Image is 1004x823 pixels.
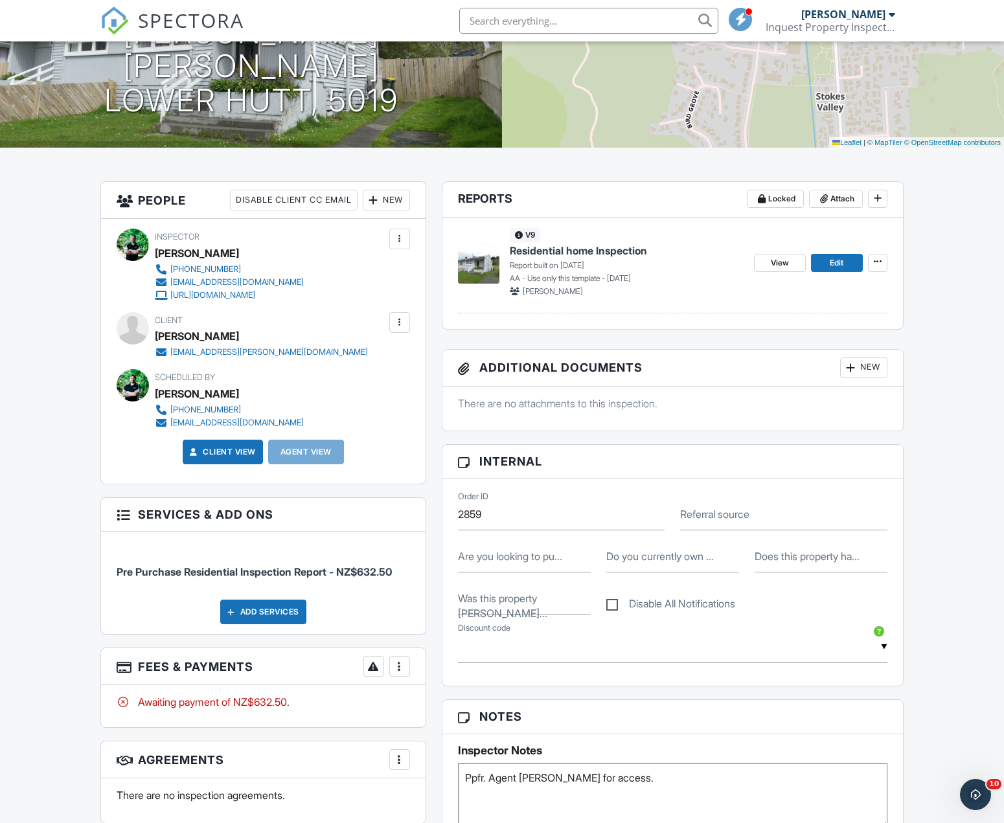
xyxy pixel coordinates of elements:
div: [EMAIL_ADDRESS][PERSON_NAME][DOMAIN_NAME] [170,347,368,357]
input: Are you looking to purchase this home? [458,541,591,572]
a: Leaflet [832,139,861,146]
div: New [840,357,887,378]
span: Inspector [155,232,200,242]
div: [PERSON_NAME] [155,326,239,346]
a: © MapTiler [867,139,902,146]
label: Disable All Notifications [606,598,735,614]
div: [PERSON_NAME] [155,243,239,263]
span: SPECTORA [138,6,244,34]
input: Does this property have monolithic cladding? [755,541,887,572]
div: New [363,190,410,210]
li: Service: Pre Purchase Residential Inspection Report [117,541,410,589]
span: Client [155,315,183,325]
div: [EMAIL_ADDRESS][DOMAIN_NAME] [170,418,304,428]
input: Search everything... [459,8,718,34]
h3: Internal [442,445,903,479]
h3: Services & Add ons [101,498,426,532]
h3: Additional Documents [442,350,903,387]
iframe: Intercom live chat [960,779,991,810]
div: Inquest Property Inspections [766,21,895,34]
h3: People [101,182,426,219]
div: [PERSON_NAME] [155,384,239,403]
label: Was this property built druing 1978-2005? [458,591,599,620]
div: [URL][DOMAIN_NAME] [170,290,255,300]
label: Are you looking to purchase this home? [458,549,562,563]
a: Client View [187,445,256,458]
div: [PHONE_NUMBER] [170,405,241,415]
a: [PHONE_NUMBER] [155,403,304,416]
div: [PERSON_NAME] [801,8,885,21]
p: There are no inspection agreements. [117,788,410,802]
a: © OpenStreetMap contributors [904,139,1001,146]
input: Do you currently own this home? [606,541,739,572]
a: [EMAIL_ADDRESS][PERSON_NAME][DOMAIN_NAME] [155,346,368,359]
div: Awaiting payment of NZ$632.50. [117,695,410,709]
label: Do you currently own this home? [606,549,714,563]
img: The Best Home Inspection Software - Spectora [100,6,129,35]
h5: Inspector Notes [458,744,887,757]
div: Add Services [220,600,306,624]
div: [EMAIL_ADDRESS][DOMAIN_NAME] [170,277,304,287]
span: | [863,139,865,146]
span: 10 [987,779,1001,789]
h3: Agreements [101,741,426,778]
h3: Notes [442,700,903,734]
p: There are no attachments to this inspection. [458,396,887,411]
h3: Fees & Payments [101,648,426,685]
a: [URL][DOMAIN_NAME] [155,289,304,302]
input: Was this property built druing 1978-2005? [458,583,591,614]
div: [PHONE_NUMBER] [170,264,241,275]
span: Scheduled By [155,372,215,382]
label: Does this property have monolithic cladding? [755,549,860,563]
div: Disable Client CC Email [230,190,358,210]
span: Pre Purchase Residential Inspection Report - NZ$632.50 [117,565,392,578]
label: Referral source [680,507,749,521]
label: Discount code [458,622,510,634]
a: [EMAIL_ADDRESS][DOMAIN_NAME] [155,416,304,429]
a: [PHONE_NUMBER] [155,263,304,276]
a: SPECTORA [100,17,244,45]
label: Order ID [458,491,488,502]
a: [EMAIL_ADDRESS][DOMAIN_NAME] [155,276,304,289]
